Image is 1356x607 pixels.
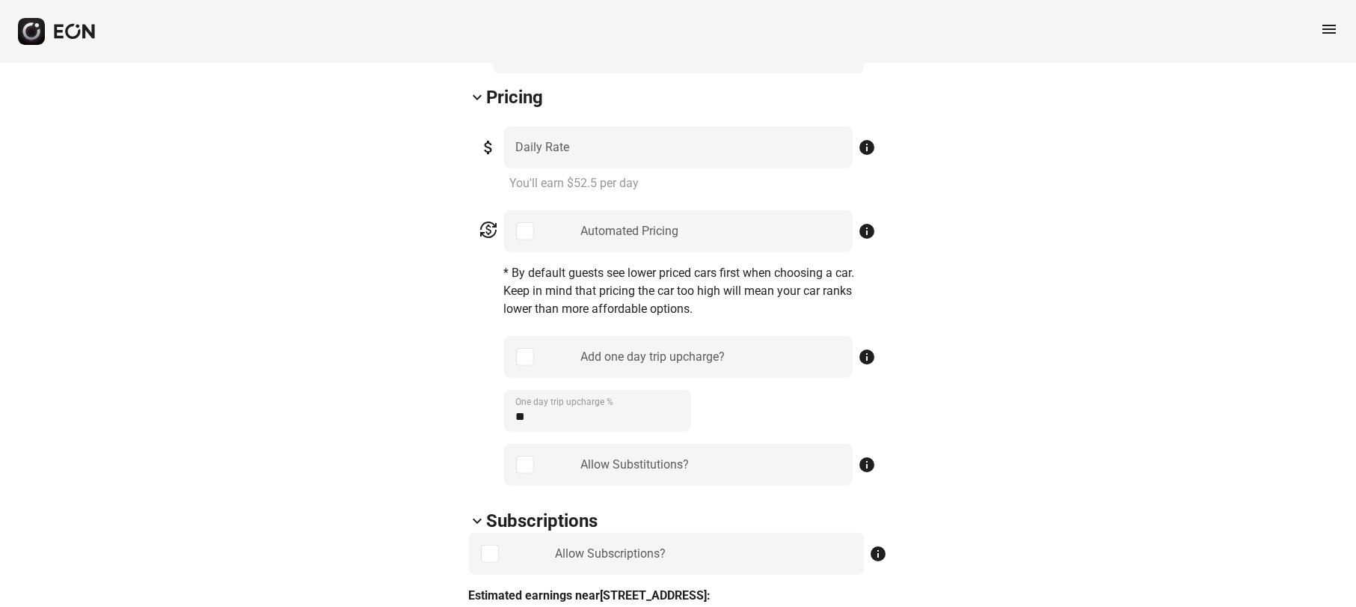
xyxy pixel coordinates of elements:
div: Allow Subscriptions? [555,545,666,563]
span: info [859,348,877,366]
div: Allow Substitutions? [580,456,689,474]
div: Add one day trip upcharge? [580,348,725,366]
span: menu [1320,20,1338,38]
span: info [859,138,877,156]
p: * By default guests see lower priced cars first when choosing a car. Keep in mind that pricing th... [504,264,877,318]
p: Estimated earnings near [STREET_ADDRESS]: [469,587,888,605]
label: Daily Rate [516,138,570,156]
span: info [870,545,888,563]
span: attach_money [480,138,498,156]
label: One day trip upcharge % [516,396,614,408]
span: currency_exchange [480,221,498,239]
span: info [859,456,877,474]
p: You'll earn $52.5 per day [510,174,877,192]
span: keyboard_arrow_down [469,88,487,106]
div: Automated Pricing [580,222,678,240]
h2: Subscriptions [487,509,598,533]
span: keyboard_arrow_down [469,512,487,530]
span: info [859,222,877,240]
h2: Pricing [487,85,544,109]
